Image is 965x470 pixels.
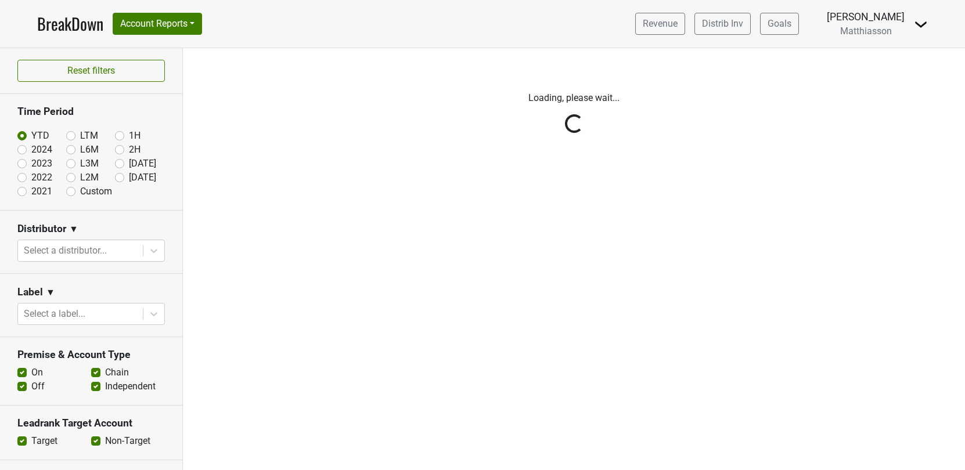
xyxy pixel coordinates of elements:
[827,9,905,24] div: [PERSON_NAME]
[840,26,892,37] span: Matthiasson
[635,13,685,35] a: Revenue
[760,13,799,35] a: Goals
[252,91,896,105] p: Loading, please wait...
[694,13,751,35] a: Distrib Inv
[37,12,103,36] a: BreakDown
[113,13,202,35] button: Account Reports
[914,17,928,31] img: Dropdown Menu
